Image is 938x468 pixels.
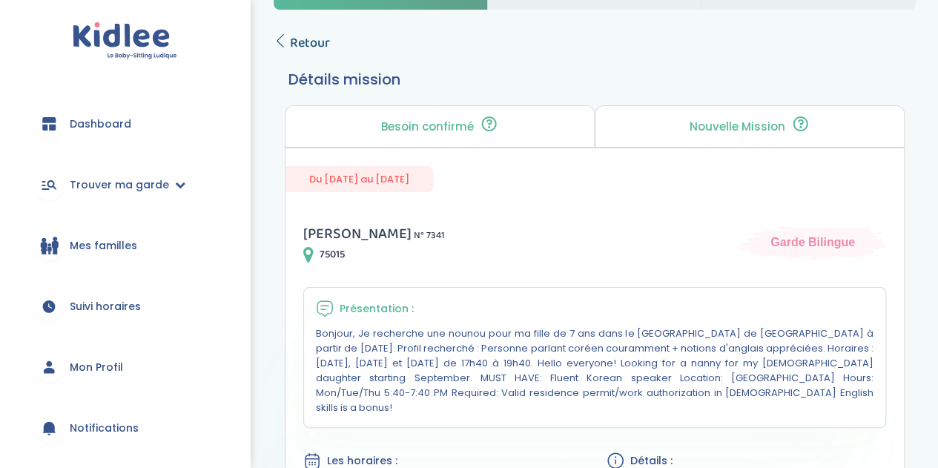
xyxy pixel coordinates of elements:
a: Retour [274,33,330,53]
span: [PERSON_NAME] [303,222,412,245]
p: Nouvelle Mission [690,121,785,133]
a: Mon Profil [22,340,228,394]
p: Bonjour, Je recherche une nounou pour ma fille de 7 ans dans le [GEOGRAPHIC_DATA] de [GEOGRAPHIC_... [316,326,873,415]
span: Notifications [70,421,139,436]
h3: Détails mission [288,68,901,90]
span: Du [DATE] au [DATE] [285,166,433,192]
img: logo.svg [73,22,177,60]
span: Suivi horaires [70,299,141,314]
span: Garde Bilingue [770,234,855,251]
span: Mon Profil [70,360,123,375]
span: Retour [290,33,330,53]
p: Besoin confirmé [381,121,474,133]
a: Mes familles [22,219,228,272]
a: Dashboard [22,97,228,151]
span: Trouver ma garde [70,177,169,193]
span: Mes familles [70,238,137,254]
span: Présentation : [340,301,414,317]
a: Trouver ma garde [22,158,228,211]
span: Dashboard [70,116,131,132]
a: Notifications [22,401,228,455]
a: Suivi horaires [22,280,228,333]
span: N° 7341 [414,228,445,243]
span: 75015 [320,247,345,263]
